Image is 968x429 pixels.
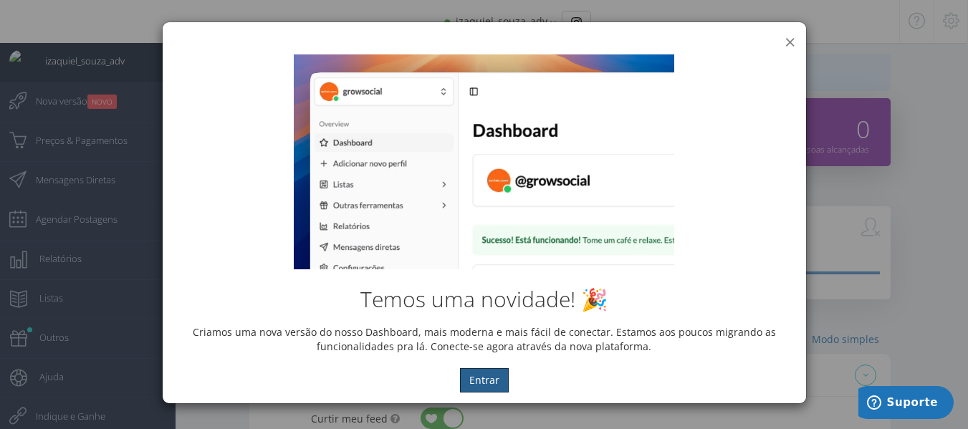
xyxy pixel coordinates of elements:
h2: Temos uma novidade! 🎉 [173,287,795,311]
iframe: Abre um widget para que você possa encontrar mais informações [858,386,954,422]
button: × [785,32,795,52]
p: Criamos uma nova versão do nosso Dashboard, mais moderna e mais fácil de conectar. Estamos aos po... [173,325,795,354]
button: Entrar [460,368,509,392]
img: New Dashboard [294,54,674,269]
